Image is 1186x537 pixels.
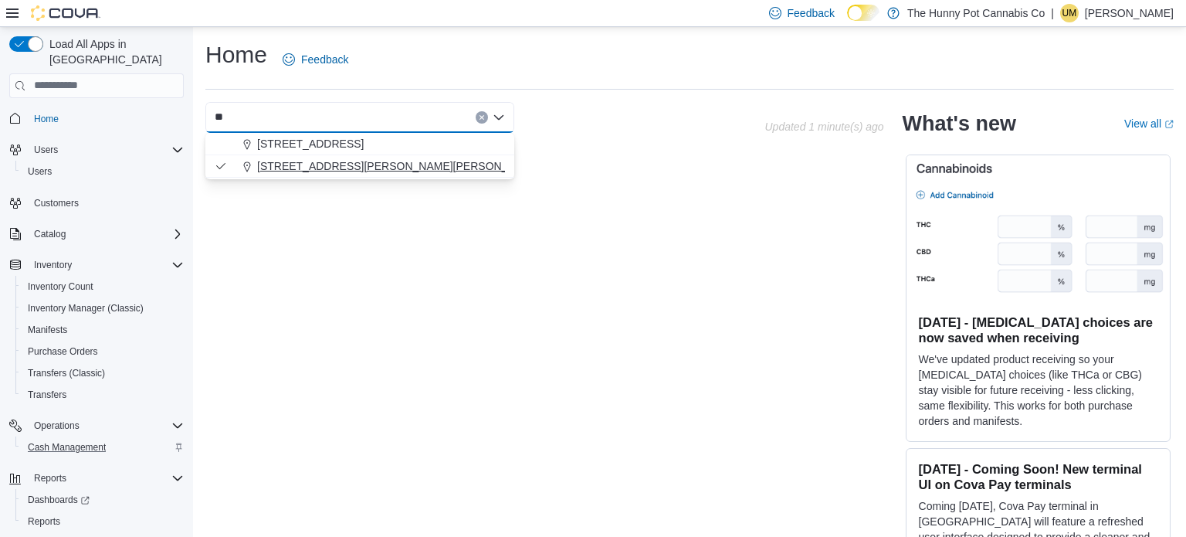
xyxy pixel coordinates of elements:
button: Users [3,139,190,161]
span: Users [28,165,52,178]
button: Purchase Orders [15,341,190,362]
button: Transfers [15,384,190,406]
span: Feedback [301,52,348,67]
span: UM [1062,4,1077,22]
span: Transfers (Classic) [22,364,184,382]
a: Users [22,162,58,181]
span: Reports [34,472,66,484]
button: Reports [15,511,190,532]
span: Inventory [34,259,72,271]
button: Manifests [15,319,190,341]
button: Reports [3,467,190,489]
span: Dashboards [22,491,184,509]
button: [STREET_ADDRESS][PERSON_NAME][PERSON_NAME] [205,155,514,178]
button: Close list of options [493,111,505,124]
span: Home [34,113,59,125]
span: Dashboards [28,494,90,506]
a: Transfers (Classic) [22,364,111,382]
button: Inventory Count [15,276,190,297]
span: [STREET_ADDRESS][PERSON_NAME][PERSON_NAME] [257,158,542,174]
button: Catalog [3,223,190,245]
button: Catalog [28,225,72,243]
span: Reports [28,469,184,488]
button: Customers [3,192,190,214]
span: Users [22,162,184,181]
span: Inventory Count [22,277,184,296]
input: Dark Mode [847,5,879,21]
button: Inventory Manager (Classic) [15,297,190,319]
a: Inventory Count [22,277,100,296]
a: Inventory Manager (Classic) [22,299,150,318]
button: Inventory [3,254,190,276]
span: Inventory Manager (Classic) [22,299,184,318]
span: Catalog [34,228,66,240]
p: | [1051,4,1054,22]
a: View allExternal link [1124,117,1174,130]
a: Transfers [22,386,73,404]
span: Inventory [28,256,184,274]
span: Purchase Orders [28,345,98,358]
a: Dashboards [15,489,190,511]
h2: What's new [903,111,1016,136]
a: Dashboards [22,491,96,509]
button: Inventory [28,256,78,274]
span: Load All Apps in [GEOGRAPHIC_DATA] [43,36,184,67]
div: Choose from the following options [205,133,514,178]
button: Reports [28,469,73,488]
svg: External link [1164,120,1174,129]
span: Catalog [28,225,184,243]
button: Operations [3,415,190,437]
div: Uldarico Maramo [1060,4,1079,22]
span: Dark Mode [847,21,848,22]
p: We've updated product receiving so your [MEDICAL_DATA] choices (like THCa or CBG) stay visible fo... [919,352,1157,429]
span: Users [34,144,58,156]
span: Customers [34,197,79,209]
span: Manifests [22,321,184,339]
button: Users [15,161,190,182]
span: Customers [28,193,184,212]
button: Operations [28,416,86,435]
span: Transfers [28,389,66,401]
p: Updated 1 minute(s) ago [764,121,883,133]
a: Cash Management [22,438,112,457]
span: Reports [22,512,184,531]
span: Operations [34,420,80,432]
h3: [DATE] - Coming Soon! New terminal UI on Cova Pay terminals [919,461,1157,492]
a: Home [28,110,65,128]
img: Cova [31,5,100,21]
a: Feedback [276,44,354,75]
span: Cash Management [28,441,106,454]
button: [STREET_ADDRESS] [205,133,514,155]
span: Inventory Count [28,280,93,293]
h1: Home [205,39,267,70]
button: Cash Management [15,437,190,458]
p: [PERSON_NAME] [1085,4,1174,22]
a: Purchase Orders [22,342,104,361]
a: Manifests [22,321,73,339]
span: Cash Management [22,438,184,457]
a: Reports [22,512,66,531]
span: [STREET_ADDRESS] [257,136,364,151]
span: Transfers (Classic) [28,367,105,379]
h3: [DATE] - [MEDICAL_DATA] choices are now saved when receiving [919,314,1157,345]
span: Reports [28,515,60,528]
span: Manifests [28,324,67,336]
p: The Hunny Pot Cannabis Co [907,4,1045,22]
span: Inventory Manager (Classic) [28,302,144,314]
button: Home [3,107,190,130]
button: Transfers (Classic) [15,362,190,384]
span: Feedback [788,5,835,21]
span: Home [28,109,184,128]
span: Purchase Orders [22,342,184,361]
a: Customers [28,194,85,212]
span: Transfers [22,386,184,404]
span: Users [28,141,184,159]
button: Clear input [476,111,488,124]
button: Users [28,141,64,159]
span: Operations [28,416,184,435]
